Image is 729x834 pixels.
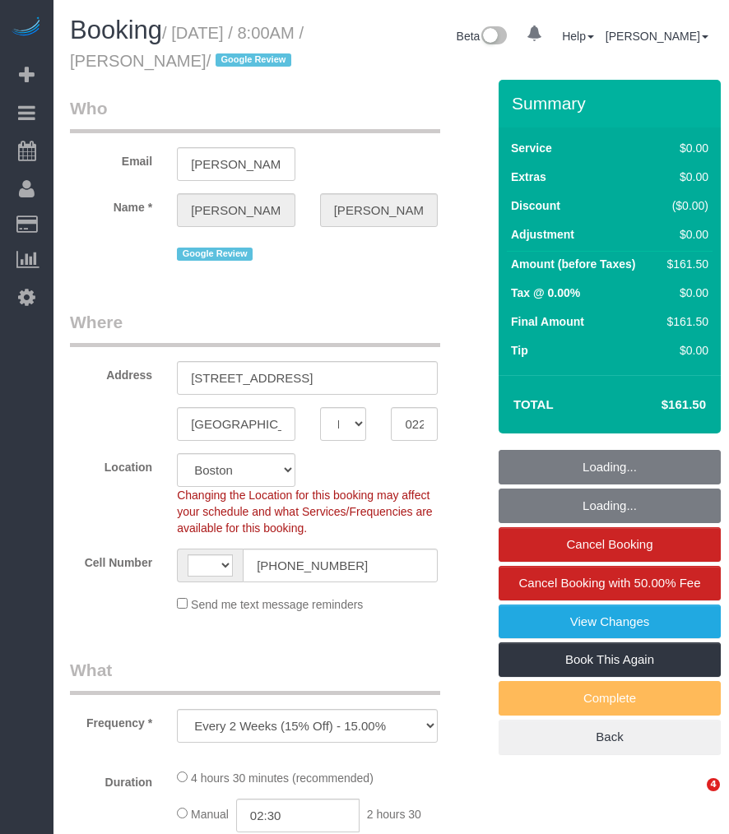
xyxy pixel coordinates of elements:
[511,226,574,243] label: Adjustment
[511,197,560,214] label: Discount
[661,226,708,243] div: $0.00
[216,53,291,67] span: Google Review
[499,605,721,639] a: View Changes
[661,342,708,359] div: $0.00
[177,193,295,227] input: First Name
[58,361,165,383] label: Address
[70,310,440,347] legend: Where
[499,527,721,562] a: Cancel Booking
[191,771,374,785] span: 4 hours 30 minutes (recommended)
[499,566,721,600] a: Cancel Booking with 50.00% Fee
[612,398,706,412] h4: $161.50
[661,140,708,156] div: $0.00
[58,193,165,215] label: Name *
[391,407,438,441] input: Zip Code
[177,248,253,261] span: Google Review
[207,52,296,70] span: /
[511,169,546,185] label: Extras
[499,720,721,754] a: Back
[519,576,701,590] span: Cancel Booking with 50.00% Fee
[673,778,713,818] iframe: Intercom live chat
[562,30,594,43] a: Help
[191,808,229,821] span: Manual
[177,407,295,441] input: City
[70,16,162,44] span: Booking
[177,489,433,535] span: Changing the Location for this booking may affect your schedule and what Services/Frequencies are...
[70,96,440,133] legend: Who
[513,397,554,411] strong: Total
[70,658,440,695] legend: What
[177,147,295,181] input: Email
[58,147,165,169] label: Email
[58,549,165,571] label: Cell Number
[10,16,43,39] img: Automaid Logo
[457,30,508,43] a: Beta
[661,256,708,272] div: $161.50
[511,140,552,156] label: Service
[191,598,363,611] span: Send me text message reminders
[511,285,580,301] label: Tax @ 0.00%
[661,313,708,330] div: $161.50
[58,709,165,731] label: Frequency *
[707,778,720,791] span: 4
[499,642,721,677] a: Book This Again
[661,197,708,214] div: ($0.00)
[243,549,438,582] input: Cell Number
[661,285,708,301] div: $0.00
[320,193,439,227] input: Last Name
[70,24,304,70] small: / [DATE] / 8:00AM / [PERSON_NAME]
[512,94,713,113] h3: Summary
[58,453,165,475] label: Location
[480,26,507,48] img: New interface
[511,342,528,359] label: Tip
[511,256,635,272] label: Amount (before Taxes)
[606,30,708,43] a: [PERSON_NAME]
[661,169,708,185] div: $0.00
[511,313,584,330] label: Final Amount
[58,768,165,790] label: Duration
